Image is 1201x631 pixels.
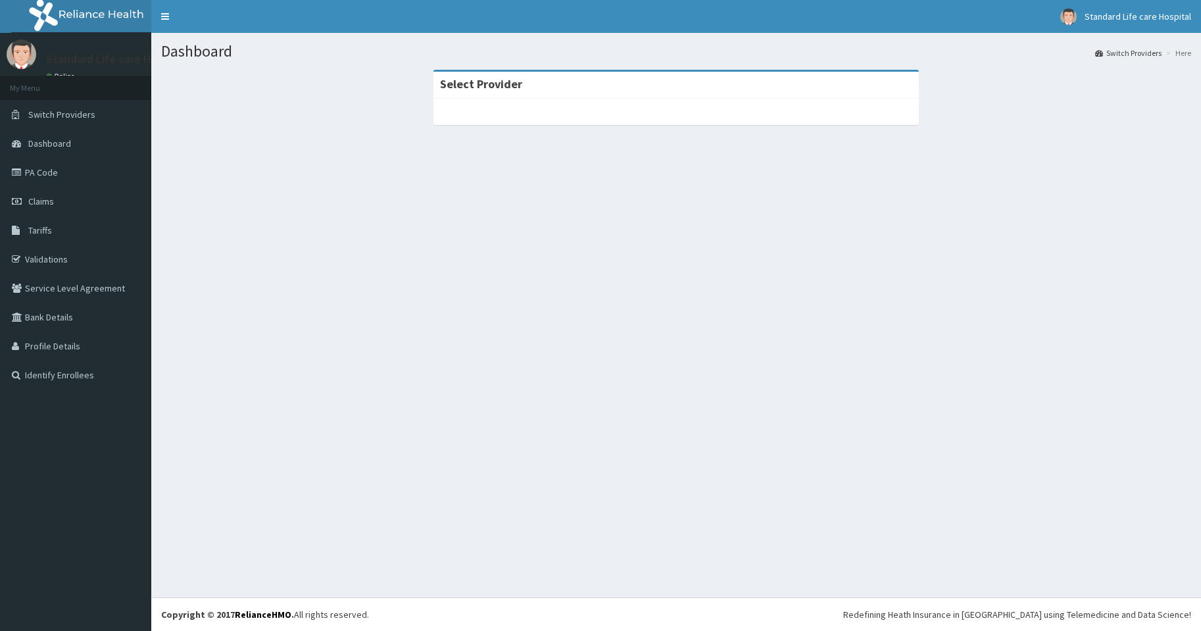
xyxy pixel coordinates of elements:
[46,53,187,65] p: Standard Life care Hospital
[28,224,52,236] span: Tariffs
[235,609,291,620] a: RelianceHMO
[7,39,36,69] img: User Image
[440,76,522,91] strong: Select Provider
[28,195,54,207] span: Claims
[1095,47,1162,59] a: Switch Providers
[1085,11,1191,22] span: Standard Life care Hospital
[1060,9,1077,25] img: User Image
[28,109,95,120] span: Switch Providers
[151,597,1201,631] footer: All rights reserved.
[46,72,78,81] a: Online
[843,608,1191,621] div: Redefining Heath Insurance in [GEOGRAPHIC_DATA] using Telemedicine and Data Science!
[28,138,71,149] span: Dashboard
[1163,47,1191,59] li: Here
[161,609,294,620] strong: Copyright © 2017 .
[161,43,1191,60] h1: Dashboard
